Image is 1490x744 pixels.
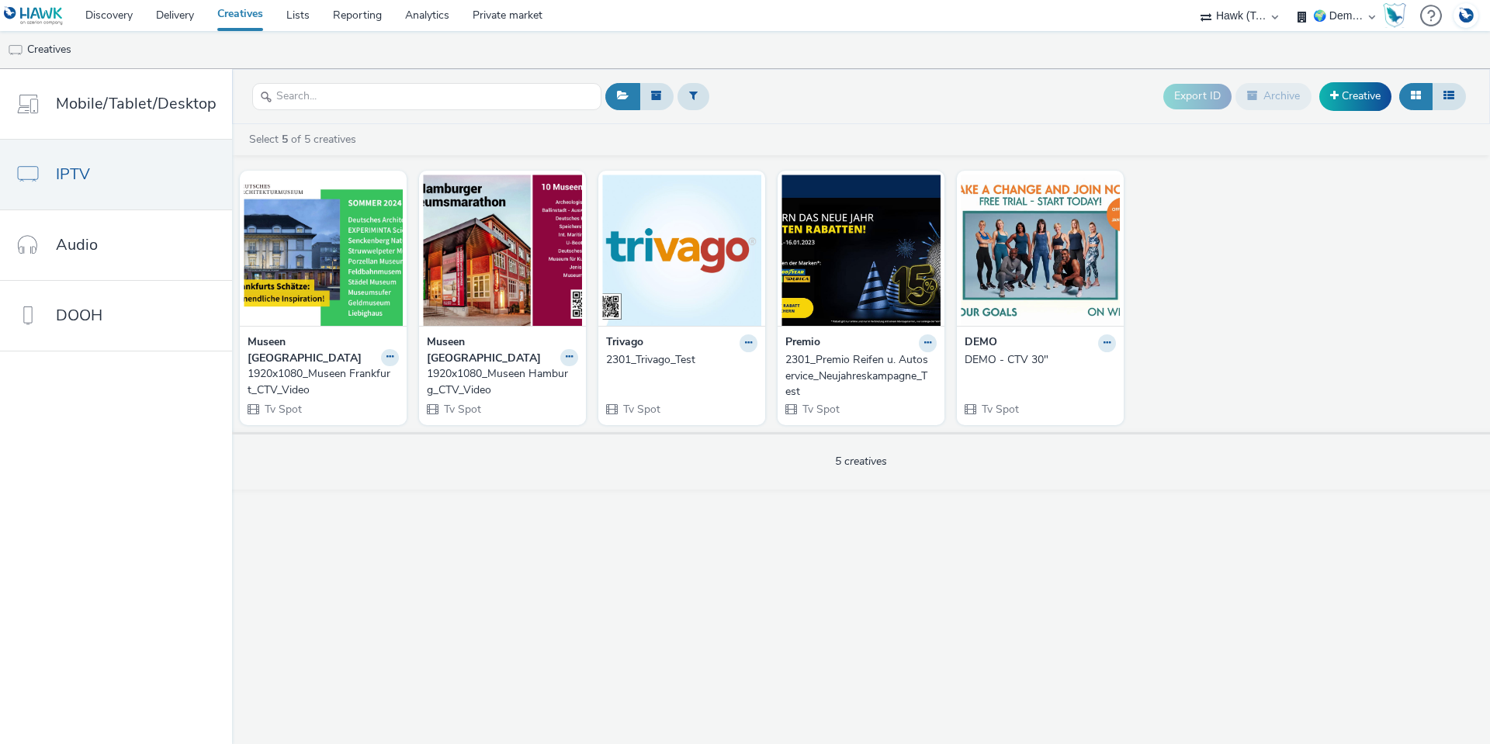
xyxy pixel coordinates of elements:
[835,454,887,469] span: 5 creatives
[785,334,820,352] strong: Premio
[252,83,601,110] input: Search...
[427,334,556,366] strong: Museen [GEOGRAPHIC_DATA]
[785,352,930,400] div: 2301_Premio Reifen u. Autoservice_Neujahreskampagne_Test
[1399,83,1433,109] button: Grid
[602,175,761,326] img: 2301_Trivago_Test visual
[965,334,997,352] strong: DEMO
[248,366,399,398] a: 1920x1080_Museen Frankfurt_CTV_Video
[1383,3,1406,28] img: Hawk Academy
[282,132,288,147] strong: 5
[1163,84,1232,109] button: Export ID
[1319,82,1391,110] a: Creative
[1454,3,1478,29] img: Account DE
[56,234,98,256] span: Audio
[980,402,1019,417] span: Tv Spot
[606,352,757,368] a: 2301_Trivago_Test
[606,334,643,352] strong: Trivago
[4,6,64,26] img: undefined Logo
[427,366,572,398] div: 1920x1080_Museen Hamburg_CTV_Video
[248,334,377,366] strong: Museen [GEOGRAPHIC_DATA]
[56,163,90,185] span: IPTV
[1383,3,1412,28] a: Hawk Academy
[442,402,481,417] span: Tv Spot
[244,175,403,326] img: 1920x1080_Museen Frankfurt_CTV_Video visual
[961,175,1120,326] img: DEMO - CTV 30" visual
[8,43,23,58] img: tv
[606,352,751,368] div: 2301_Trivago_Test
[423,175,582,326] img: 1920x1080_Museen Hamburg_CTV_Video visual
[801,402,840,417] span: Tv Spot
[427,366,578,398] a: 1920x1080_Museen Hamburg_CTV_Video
[56,304,102,327] span: DOOH
[622,402,660,417] span: Tv Spot
[1235,83,1312,109] button: Archive
[965,352,1110,368] div: DEMO - CTV 30"
[965,352,1116,368] a: DEMO - CTV 30"
[56,92,217,115] span: Mobile/Tablet/Desktop
[785,352,937,400] a: 2301_Premio Reifen u. Autoservice_Neujahreskampagne_Test
[248,366,393,398] div: 1920x1080_Museen Frankfurt_CTV_Video
[781,175,941,326] img: 2301_Premio Reifen u. Autoservice_Neujahreskampagne_Test visual
[263,402,302,417] span: Tv Spot
[248,132,362,147] a: Select of 5 creatives
[1432,83,1466,109] button: Table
